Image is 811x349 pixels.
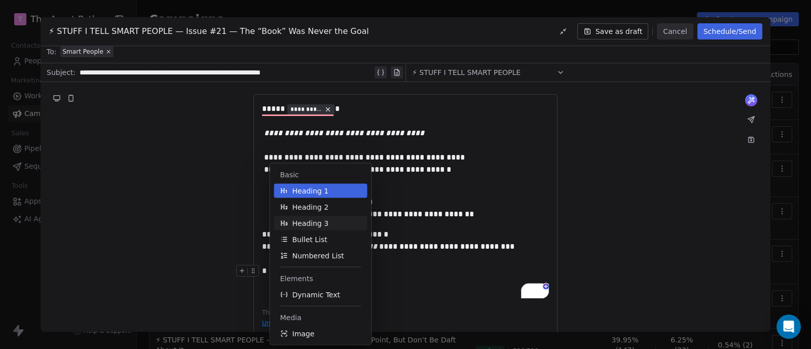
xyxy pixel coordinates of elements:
span: Heading 2 [292,202,329,212]
div: Open Intercom Messenger [777,315,801,339]
span: Numbered List [292,251,344,261]
span: Subject: [47,67,76,81]
span: To: [47,47,56,57]
span: Basic [280,170,361,180]
button: Heading 1 [274,184,367,198]
span: Smart People [62,48,103,56]
button: Numbered List [274,249,367,263]
span: Bullet List [292,235,327,245]
button: Dynamic Text [274,288,367,302]
button: Bullet List [274,232,367,247]
button: Save as draft [577,23,649,40]
button: Heading 3 [274,216,367,230]
span: ⚡ STUFF I TELL SMART PEOPLE [412,67,521,77]
span: Elements [280,274,361,284]
button: Heading 2 [274,200,367,214]
div: To enrich screen reader interactions, please activate Accessibility in Grammarly extension settings [262,103,549,298]
span: Heading 3 [292,218,329,228]
span: Image [292,329,315,339]
span: ⚡ STUFF I TELL SMART PEOPLE — Issue #21 — The “Book” Was Never the Goal [49,25,369,37]
button: Image [274,327,367,341]
span: Media [280,313,361,323]
button: Cancel [657,23,693,40]
span: Dynamic Text [292,290,341,300]
button: Schedule/Send [697,23,762,40]
span: Heading 1 [292,186,329,196]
